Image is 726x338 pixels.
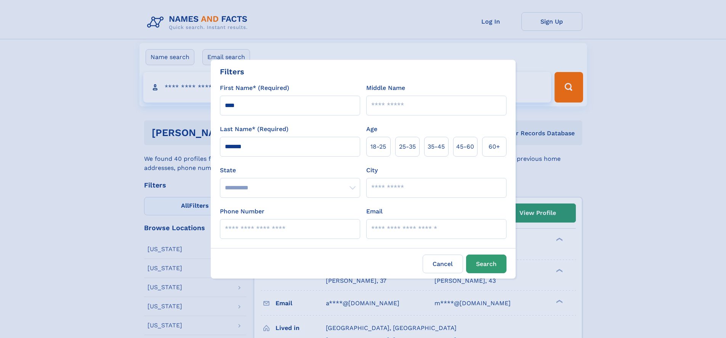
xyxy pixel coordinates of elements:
[366,125,377,134] label: Age
[428,142,445,151] span: 35‑45
[456,142,474,151] span: 45‑60
[489,142,500,151] span: 60+
[220,66,244,77] div: Filters
[220,207,264,216] label: Phone Number
[220,125,288,134] label: Last Name* (Required)
[423,255,463,273] label: Cancel
[366,166,378,175] label: City
[366,207,383,216] label: Email
[220,166,360,175] label: State
[220,83,289,93] label: First Name* (Required)
[466,255,506,273] button: Search
[366,83,405,93] label: Middle Name
[399,142,416,151] span: 25‑35
[370,142,386,151] span: 18‑25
